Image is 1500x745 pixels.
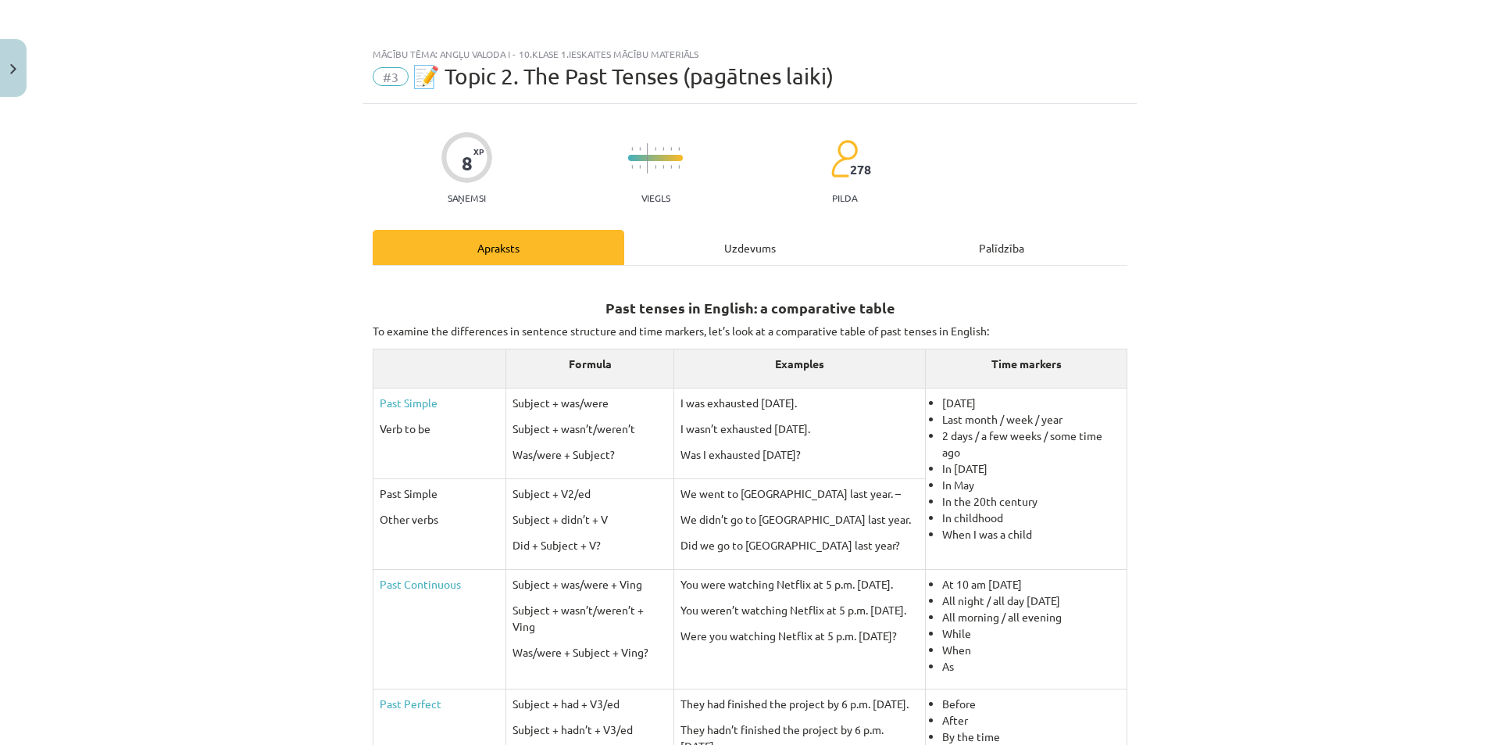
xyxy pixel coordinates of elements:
[942,593,1120,609] li: All night / all day [DATE]
[942,493,1120,510] li: In the 20th century
[680,537,919,553] p: Did we go to [GEOGRAPHIC_DATA] last year?
[641,192,670,203] p: Viegls
[830,139,858,178] img: students-c634bb4e5e11cddfef0936a35e636f08e4e9abd3cc4e673bd6f9a4125e45ecb1.svg
[942,477,1120,493] li: In May
[670,147,672,151] img: icon-short-line-57e1e144782c952c97e751825c79c345078a6d821885a25fce030b3d8c18986b.svg
[380,421,499,437] p: Verb to be
[680,576,919,593] p: You were watching Netflix at 5 p.m. [DATE].
[942,712,1120,729] li: After
[680,696,919,712] p: They had finished the project by 6 p.m. [DATE].
[942,395,1120,411] li: [DATE]
[512,644,667,661] p: Was/were + Subject + Ving?
[624,230,876,265] div: Uzdevums
[373,48,1127,59] div: Mācību tēma: Angļu valoda i - 10.klase 1.ieskaites mācību materiāls
[662,147,664,151] img: icon-short-line-57e1e144782c952c97e751825c79c345078a6d821885a25fce030b3d8c18986b.svg
[680,511,919,528] p: We didn’t go to [GEOGRAPHIC_DATA] last year.
[373,323,1127,339] p: To examine the differences in sentence structure and time markers, let’s look at a comparative ta...
[942,428,1120,460] li: 2 days / a few weeks / some time ago
[942,658,1120,675] li: As
[850,163,871,177] span: 278
[512,421,667,437] p: Subject + wasn’t/weren’t
[680,602,919,618] p: You weren’t watching Netflix at 5 p.m. [DATE].
[512,576,667,593] p: Subject + was/were + Ving
[680,446,919,463] p: Was I exhausted [DATE]?
[942,642,1120,658] li: When
[991,356,1062,371] b: Time markers
[512,722,667,738] p: Subject + hadn’t + V3/ed
[10,64,16,74] img: icon-close-lesson-0947bae3869378f0d4975bcd49f059093ad1ed9edebbc8119c70593378902aed.svg
[942,609,1120,625] li: All morning / all evening
[942,526,1120,543] li: When I was a child
[412,63,834,89] span: 📝 Topic 2. The Past Tenses (pagātnes laiki)
[942,625,1120,642] li: While
[639,165,641,169] img: icon-short-line-57e1e144782c952c97e751825c79c345078a6d821885a25fce030b3d8c18986b.svg
[942,729,1120,745] li: By the time
[380,577,461,591] a: Past Continuous
[680,485,919,502] p: We went to [GEOGRAPHIC_DATA] last year. –
[462,152,473,174] div: 8
[678,147,680,151] img: icon-short-line-57e1e144782c952c97e751825c79c345078a6d821885a25fce030b3d8c18986b.svg
[639,147,641,151] img: icon-short-line-57e1e144782c952c97e751825c79c345078a6d821885a25fce030b3d8c18986b.svg
[655,165,656,169] img: icon-short-line-57e1e144782c952c97e751825c79c345078a6d821885a25fce030b3d8c18986b.svg
[680,395,919,411] p: I was exhausted [DATE].
[512,537,667,553] p: Did + Subject + V?
[473,147,484,156] span: XP
[512,511,667,528] p: Subject + didn’t + V
[942,576,1120,593] li: At 10 am [DATE]
[876,230,1127,265] div: Palīdzība
[512,696,667,712] p: Subject + had + V3/ed
[680,421,919,437] p: I wasn’t exhausted [DATE].
[942,510,1120,526] li: In childhood
[512,602,667,635] p: Subject + wasn’t/weren’t + Ving
[832,192,857,203] p: pilda
[512,395,667,411] p: Subject + was/were
[942,411,1120,428] li: Last month / week / year
[775,356,824,371] b: Examples
[380,396,437,410] a: Past Simple
[631,147,633,151] img: icon-short-line-57e1e144782c952c97e751825c79c345078a6d821885a25fce030b3d8c18986b.svg
[380,485,499,502] p: Past Simple
[380,697,441,711] a: Past Perfect
[441,192,492,203] p: Saņemsi
[678,165,680,169] img: icon-short-line-57e1e144782c952c97e751825c79c345078a6d821885a25fce030b3d8c18986b.svg
[605,299,895,317] strong: Past tenses in English: a comparative table
[670,165,672,169] img: icon-short-line-57e1e144782c952c97e751825c79c345078a6d821885a25fce030b3d8c18986b.svg
[647,143,648,174] img: icon-long-line-d9ea69661e0d244f92f715978eff75569469978d946b2353a9bb055b3ed8787d.svg
[942,460,1120,477] li: In [DATE]
[512,446,667,463] p: Was/were + Subject?
[569,356,612,371] b: Formula
[631,165,633,169] img: icon-short-line-57e1e144782c952c97e751825c79c345078a6d821885a25fce030b3d8c18986b.svg
[655,147,656,151] img: icon-short-line-57e1e144782c952c97e751825c79c345078a6d821885a25fce030b3d8c18986b.svg
[380,511,499,528] p: Other verbs
[373,230,624,265] div: Apraksts
[512,485,667,502] p: Subject + V2/ed
[680,628,919,644] p: Were you watching Netflix at 5 p.m. [DATE]?
[373,67,409,86] span: #3
[662,165,664,169] img: icon-short-line-57e1e144782c952c97e751825c79c345078a6d821885a25fce030b3d8c18986b.svg
[942,696,1120,712] li: Before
